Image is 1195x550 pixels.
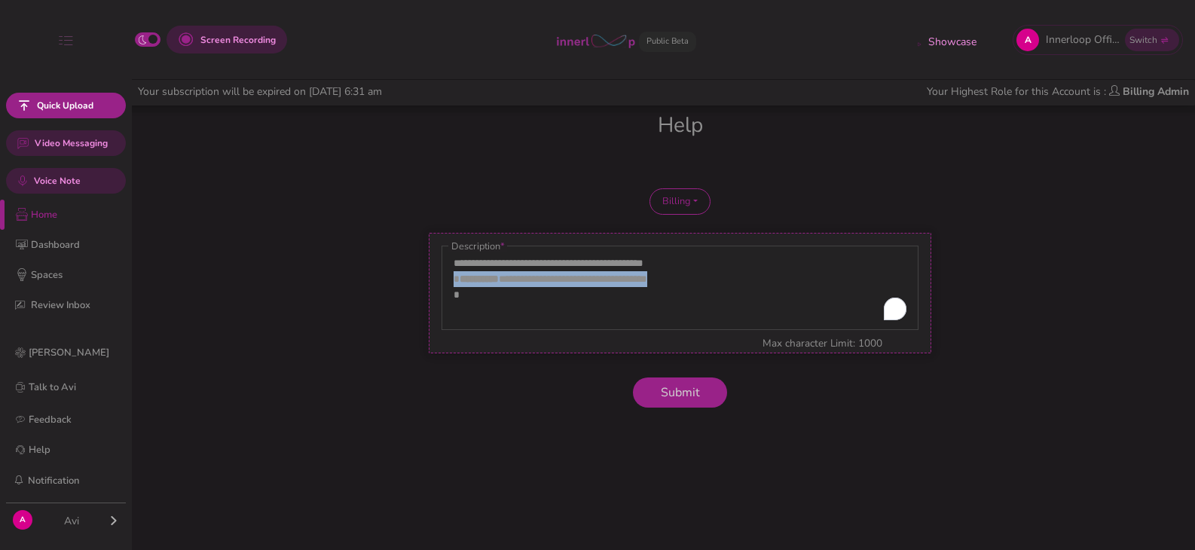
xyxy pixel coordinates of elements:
[31,267,124,283] p: Spaces
[12,341,120,364] a: [PERSON_NAME]
[29,380,76,396] p: Talk to Avi
[763,336,882,352] p: Max character Limit: 1000
[34,174,81,188] span: Voice Note
[912,33,927,48] img: showcase icon
[1016,29,1039,51] div: A
[6,168,126,194] button: Voice Note
[442,246,918,329] div: To enrich screen reader interactions, please activate Accessibility in Grammarly extension settings
[633,377,727,408] button: Submit
[31,298,124,313] p: Review Inbox
[658,113,703,146] h1: Help
[1129,34,1157,46] span: Switch
[6,93,126,118] button: Quick Upload
[662,194,691,208] span: Billing
[1123,84,1189,99] b: Billing Admin
[1125,29,1179,51] button: Switch
[451,242,506,252] label: Description
[12,509,120,530] button: AAvi
[132,84,388,99] div: Your subscription will be expired on [DATE] 6:31 am
[13,510,32,530] div: A
[29,412,72,428] p: Feedback
[655,384,706,401] span: Submit
[12,376,120,399] a: Talk to Avi
[1046,32,1121,47] span: Innerloop Official
[29,345,109,361] p: [PERSON_NAME]
[34,513,108,529] div: Avi
[12,441,120,459] a: Help
[12,471,80,490] button: Notification
[649,188,711,215] button: Billing
[12,411,120,429] a: Feedback
[31,207,124,223] p: Home
[37,99,93,112] span: Quick Upload
[28,473,79,489] p: Notification
[29,442,50,458] p: Help
[35,136,108,150] span: Video Messaging
[167,26,287,53] button: Screen Recording
[921,84,1195,99] div: Your Highest Role for this Account is :
[31,237,124,253] p: Dashboard
[6,130,126,156] button: Video Messaging
[928,35,976,50] p: Showcase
